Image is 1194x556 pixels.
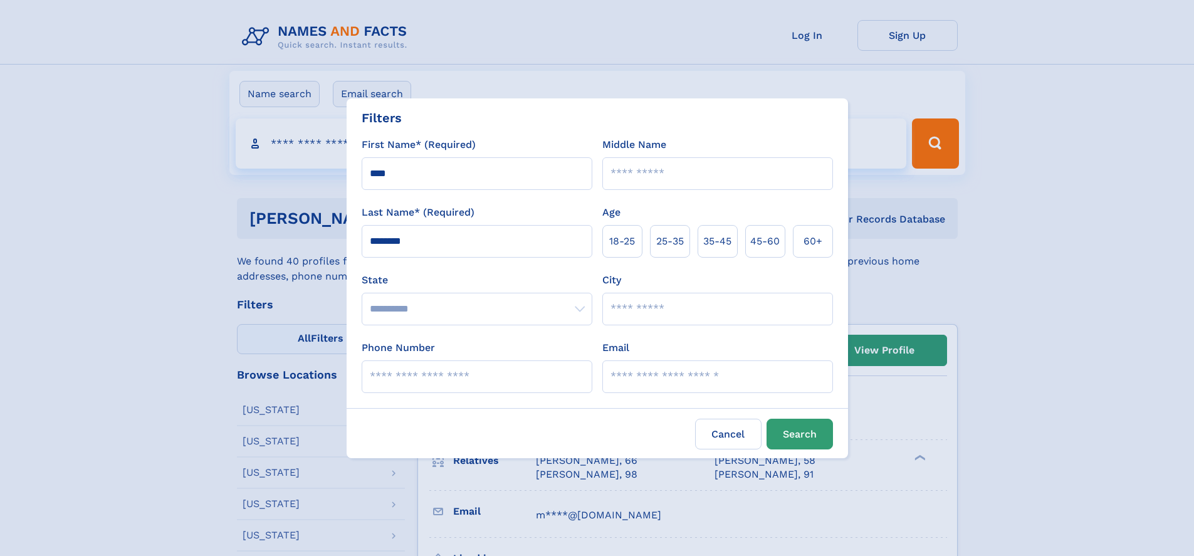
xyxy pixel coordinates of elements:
[362,205,474,220] label: Last Name* (Required)
[750,234,780,249] span: 45‑60
[602,340,629,355] label: Email
[656,234,684,249] span: 25‑35
[804,234,822,249] span: 60+
[362,340,435,355] label: Phone Number
[695,419,762,449] label: Cancel
[767,419,833,449] button: Search
[362,137,476,152] label: First Name* (Required)
[362,273,592,288] label: State
[609,234,635,249] span: 18‑25
[602,273,621,288] label: City
[362,108,402,127] div: Filters
[703,234,731,249] span: 35‑45
[602,205,621,220] label: Age
[602,137,666,152] label: Middle Name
